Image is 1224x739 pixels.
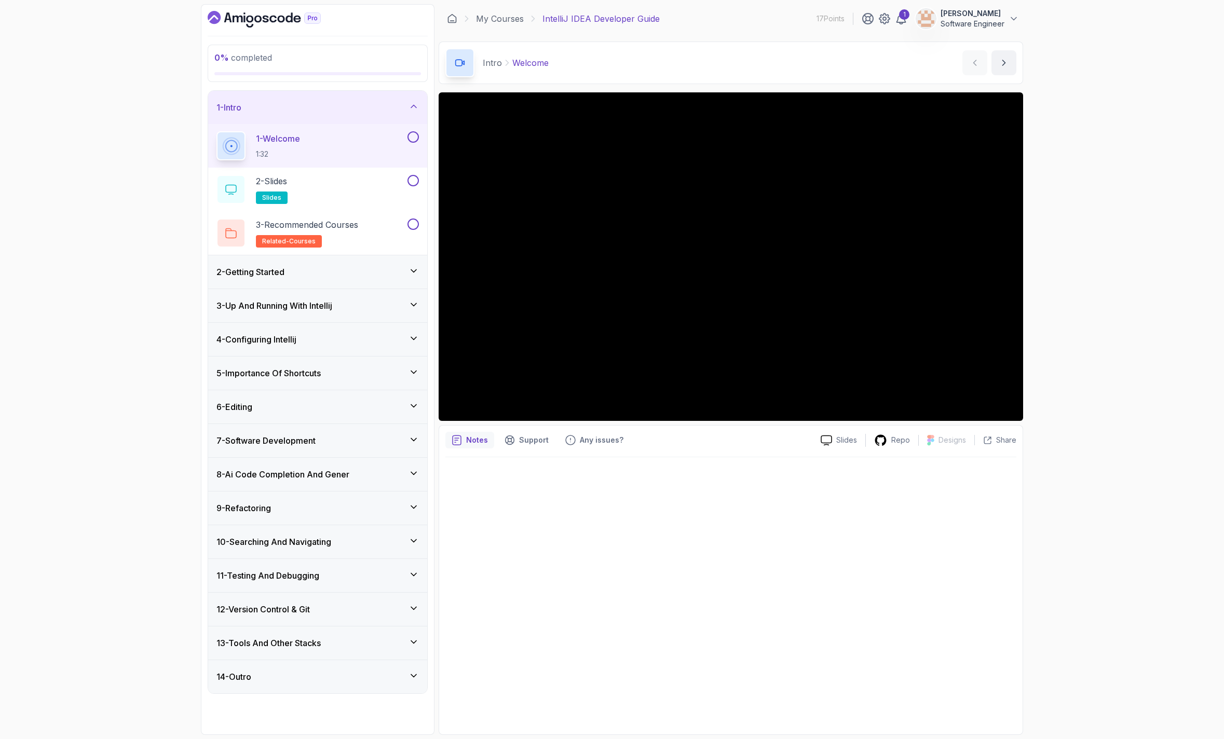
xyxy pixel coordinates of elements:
p: IntelliJ IDEA Developer Guide [542,12,660,25]
h3: 13 - Tools And Other Stacks [216,637,321,649]
p: Support [519,435,549,445]
a: Repo [866,434,918,447]
button: 14-Outro [208,660,427,693]
button: 13-Tools And Other Stacks [208,626,427,660]
a: Dashboard [447,13,457,24]
button: Support button [498,432,555,448]
button: 5-Importance Of Shortcuts [208,357,427,390]
button: 2-Getting Started [208,255,427,289]
p: Designs [939,435,966,445]
p: 1 - Welcome [256,132,300,145]
button: 11-Testing And Debugging [208,559,427,592]
h3: 10 - Searching And Navigating [216,536,331,548]
span: 0 % [214,52,229,63]
button: notes button [445,432,494,448]
h3: 12 - Version Control & Git [216,603,310,615]
button: 3-Recommended Coursesrelated-courses [216,218,419,248]
button: 10-Searching And Navigating [208,525,427,558]
h3: 8 - Ai Code Completion And Gener [216,468,349,481]
p: Repo [891,435,910,445]
h3: 1 - Intro [216,101,241,114]
p: Notes [466,435,488,445]
h3: 5 - Importance Of Shortcuts [216,367,321,379]
h3: 2 - Getting Started [216,266,284,278]
h3: 3 - Up And Running With Intellij [216,299,332,312]
button: Feedback button [559,432,630,448]
span: related-courses [262,237,316,245]
h3: 9 - Refactoring [216,502,271,514]
button: 3-Up And Running With Intellij [208,289,427,322]
span: completed [214,52,272,63]
p: Slides [836,435,857,445]
button: 7-Software Development [208,424,427,457]
h3: 4 - Configuring Intellij [216,333,296,346]
button: next content [991,50,1016,75]
img: user profile image [916,9,936,29]
button: 1-Welcome1:32 [216,131,419,160]
h3: 14 - Outro [216,670,251,683]
button: 8-Ai Code Completion And Gener [208,458,427,491]
button: 12-Version Control & Git [208,593,427,626]
button: 9-Refactoring [208,491,427,525]
p: Software Engineer [941,19,1004,29]
p: Any issues? [580,435,623,445]
p: [PERSON_NAME] [941,8,1004,19]
p: 2 - Slides [256,175,287,187]
p: Intro [483,57,502,69]
p: 17 Points [817,13,845,24]
span: slides [262,194,281,202]
p: Welcome [512,57,549,69]
button: 4-Configuring Intellij [208,323,427,356]
a: Dashboard [208,11,345,28]
div: 1 [899,9,909,20]
h3: 7 - Software Development [216,434,316,447]
button: user profile image[PERSON_NAME]Software Engineer [916,8,1019,29]
a: My Courses [476,12,524,25]
button: 2-Slidesslides [216,175,419,204]
h3: 11 - Testing And Debugging [216,569,319,582]
button: Share [974,435,1016,445]
button: 6-Editing [208,390,427,423]
button: 1-Intro [208,91,427,124]
p: Share [996,435,1016,445]
button: previous content [962,50,987,75]
h3: 6 - Editing [216,401,252,413]
a: 1 [895,12,907,25]
p: 3 - Recommended Courses [256,218,358,231]
p: 1:32 [256,149,300,159]
a: Slides [812,435,865,446]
